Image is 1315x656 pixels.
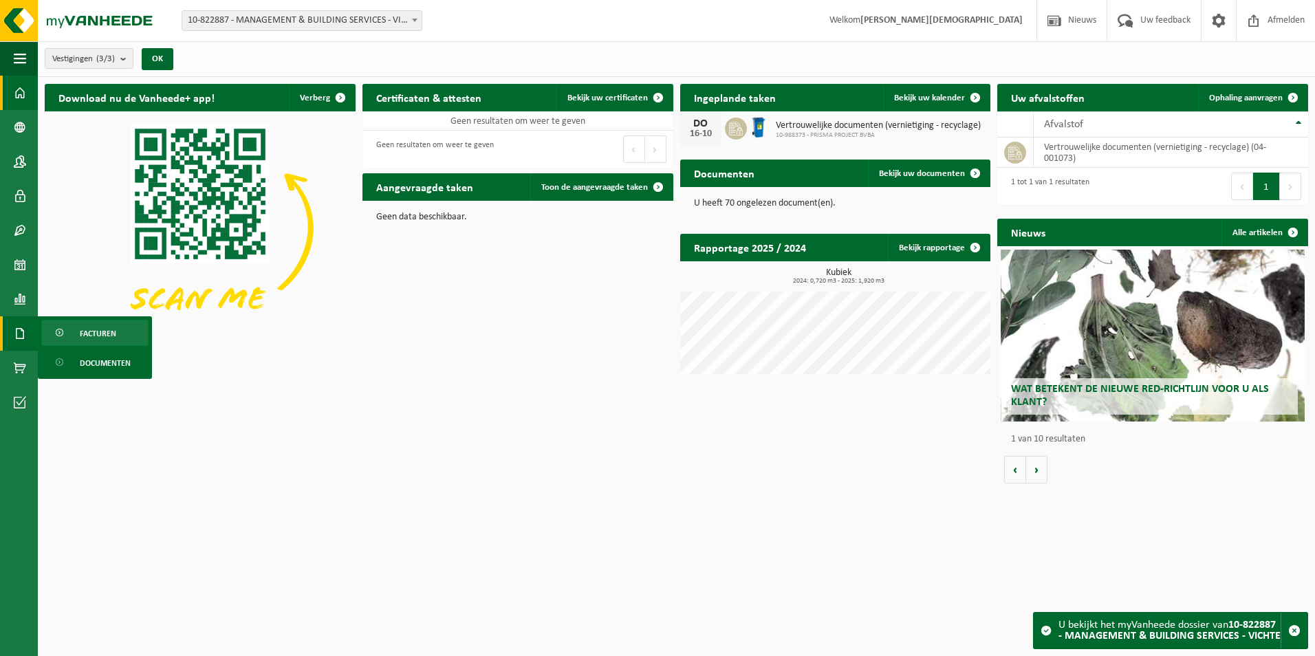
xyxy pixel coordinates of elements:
[80,320,116,347] span: Facturen
[1011,435,1301,444] p: 1 van 10 resultaten
[1280,173,1301,200] button: Next
[362,84,495,111] h2: Certificaten & attesten
[369,134,494,164] div: Geen resultaten om weer te geven
[567,94,648,102] span: Bekijk uw certificaten
[1221,219,1307,246] a: Alle artikelen
[687,278,991,285] span: 2024: 0,720 m3 - 2025: 1,920 m3
[687,118,715,129] div: DO
[1001,250,1305,422] a: Wat betekent de nieuwe RED-richtlijn voor u als klant?
[1231,173,1253,200] button: Previous
[776,120,981,131] span: Vertrouwelijke documenten (vernietiging - recyclage)
[1044,119,1083,130] span: Afvalstof
[680,160,768,186] h2: Documenten
[1011,384,1269,408] span: Wat betekent de nieuwe RED-richtlijn voor u als klant?
[879,169,965,178] span: Bekijk uw documenten
[888,234,989,261] a: Bekijk rapportage
[687,268,991,285] h3: Kubiek
[300,94,330,102] span: Verberg
[1034,138,1308,168] td: vertrouwelijke documenten (vernietiging - recyclage) (04-001073)
[747,116,770,139] img: WB-0240-HPE-BE-09
[362,111,673,131] td: Geen resultaten om weer te geven
[868,160,989,187] a: Bekijk uw documenten
[645,135,666,163] button: Next
[45,48,133,69] button: Vestigingen(3/3)
[1004,171,1089,201] div: 1 tot 1 van 1 resultaten
[860,15,1023,25] strong: [PERSON_NAME][DEMOGRAPHIC_DATA]
[680,234,820,261] h2: Rapportage 2025 / 2024
[680,84,790,111] h2: Ingeplande taken
[1253,173,1280,200] button: 1
[687,129,715,139] div: 16-10
[694,199,977,208] p: U heeft 70 ongelezen document(en).
[52,49,115,69] span: Vestigingen
[997,84,1098,111] h2: Uw afvalstoffen
[1058,613,1281,648] div: U bekijkt het myVanheede dossier van
[376,212,660,222] p: Geen data beschikbaar.
[182,11,422,30] span: 10-822887 - MANAGEMENT & BUILDING SERVICES - VICHTE
[182,10,422,31] span: 10-822887 - MANAGEMENT & BUILDING SERVICES - VICHTE
[45,111,356,345] img: Download de VHEPlus App
[530,173,672,201] a: Toon de aangevraagde taken
[96,54,115,63] count: (3/3)
[1058,620,1281,642] strong: 10-822887 - MANAGEMENT & BUILDING SERVICES - VICHTE
[556,84,672,111] a: Bekijk uw certificaten
[1004,456,1026,483] button: Vorige
[894,94,965,102] span: Bekijk uw kalender
[1026,456,1047,483] button: Volgende
[142,48,173,70] button: OK
[80,350,131,376] span: Documenten
[362,173,487,200] h2: Aangevraagde taken
[541,183,648,192] span: Toon de aangevraagde taken
[41,349,149,375] a: Documenten
[289,84,354,111] button: Verberg
[45,84,228,111] h2: Download nu de Vanheede+ app!
[883,84,989,111] a: Bekijk uw kalender
[776,131,981,140] span: 10-988373 - PRISMA PROJECT BVBA
[1209,94,1283,102] span: Ophaling aanvragen
[1198,84,1307,111] a: Ophaling aanvragen
[623,135,645,163] button: Previous
[41,320,149,346] a: Facturen
[997,219,1059,245] h2: Nieuws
